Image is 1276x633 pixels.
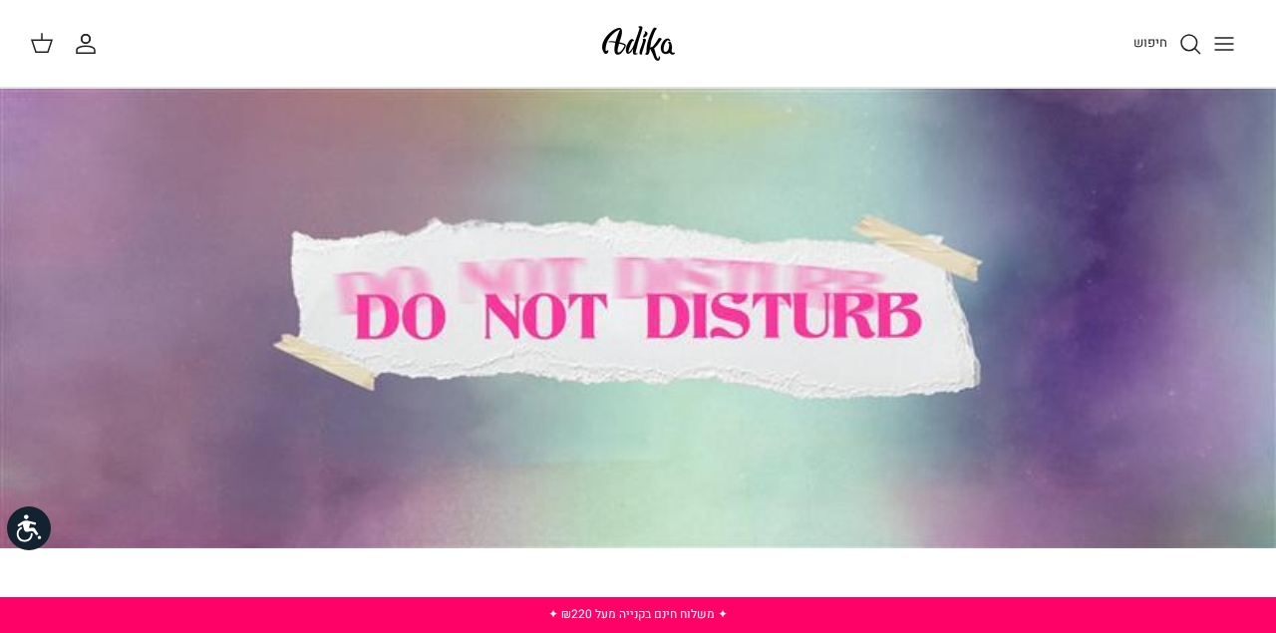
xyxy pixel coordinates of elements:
img: Adika IL [596,20,681,67]
a: ✦ משלוח חינם בקנייה מעל ₪220 ✦ [548,605,728,623]
a: חיפוש [1133,32,1202,56]
button: Toggle menu [1202,22,1246,66]
a: החשבון שלי [74,32,106,56]
span: חיפוש [1133,33,1167,52]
